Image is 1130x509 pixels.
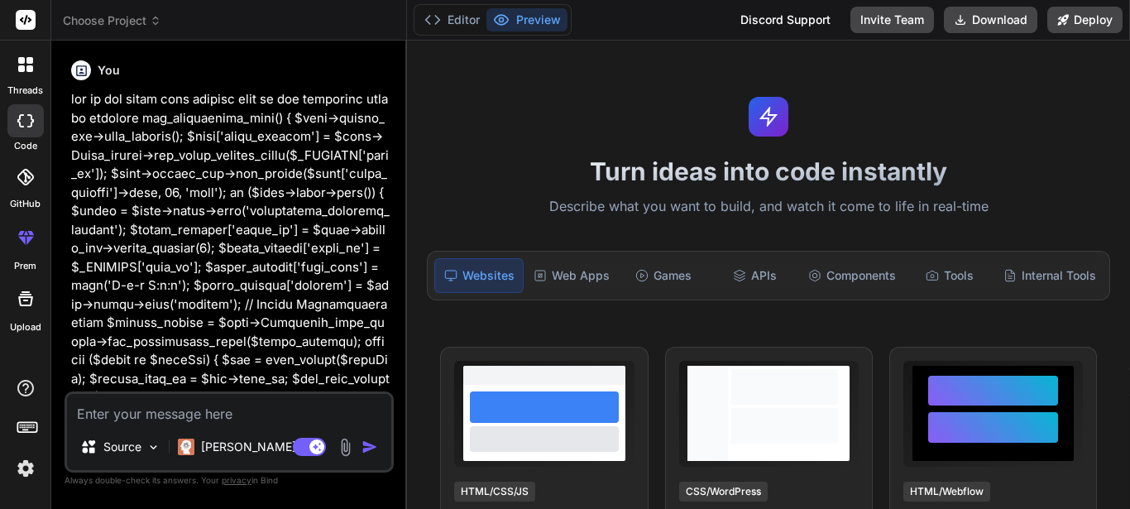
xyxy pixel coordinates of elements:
img: attachment [336,438,355,457]
button: Deploy [1047,7,1123,33]
button: Invite Team [850,7,934,33]
label: code [14,139,37,153]
button: Preview [486,8,567,31]
label: Upload [10,320,41,334]
h6: You [98,62,120,79]
img: Claude 4 Sonnet [178,439,194,455]
button: Editor [418,8,486,31]
div: HTML/CSS/JS [454,482,535,502]
div: Tools [906,258,994,293]
div: Components [802,258,903,293]
div: Games [620,258,707,293]
div: Internal Tools [997,258,1103,293]
span: privacy [222,475,251,485]
h1: Turn ideas into code instantly [417,156,1120,186]
img: Pick Models [146,440,160,454]
div: Web Apps [527,258,616,293]
img: settings [12,454,40,483]
img: icon [362,439,378,455]
div: CSS/WordPress [679,482,768,502]
label: threads [7,84,43,98]
label: GitHub [10,197,41,211]
p: Always double-check its answers. Your in Bind [65,473,394,488]
label: prem [14,259,36,273]
span: Choose Project [63,12,161,29]
p: Source [103,439,141,455]
div: APIs [711,258,798,293]
div: Discord Support [730,7,840,33]
div: Websites [434,258,524,293]
p: [PERSON_NAME] 4 S.. [201,439,324,455]
button: Download [944,7,1037,33]
div: HTML/Webflow [903,482,990,502]
p: Describe what you want to build, and watch it come to life in real-time [417,196,1120,218]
